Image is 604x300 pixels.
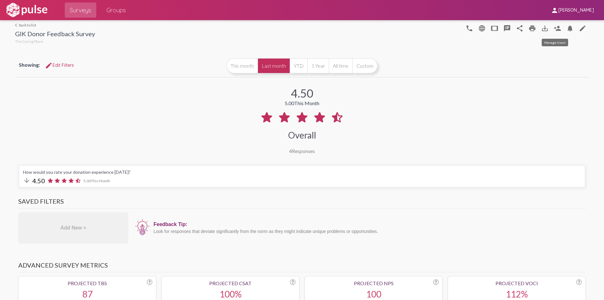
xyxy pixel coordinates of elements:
div: Look for responses that deviate significantly from the norm as they might indicate unique problem... [154,229,583,234]
div: Projected TBS [22,280,152,286]
div: 87 [22,289,152,299]
span: Surveys [70,4,91,16]
div: Feedback Tip: [154,222,583,227]
div: 5.00 [285,100,319,106]
a: edit [576,22,589,34]
div: 4.50 [291,86,313,100]
div: Overall [288,130,316,140]
span: This Month [294,100,319,106]
span: Edit Filters [45,62,74,68]
button: [PERSON_NAME] [546,4,599,16]
button: Bell [564,22,576,34]
mat-icon: edit [579,25,586,32]
button: Last month [258,58,290,73]
span: 4.50 [32,177,45,184]
mat-icon: speaker_notes [503,25,511,32]
h3: Advanced Survey Metrics [18,261,586,272]
div: ? [576,279,582,285]
button: Share [513,22,526,34]
div: How would you rate your donation experience [DATE]? [23,169,581,175]
button: language [463,22,476,34]
div: Projected CSAT [165,280,295,286]
button: Custom [352,58,377,73]
div: ? [147,279,152,285]
mat-icon: arrow_back_ios [15,23,19,27]
mat-icon: language [466,25,473,32]
a: Groups [101,3,131,18]
h3: Saved Filters [18,197,586,208]
div: Responses [289,148,315,154]
a: back to list [15,23,95,27]
button: language [476,22,488,34]
mat-icon: arrow_downward [23,177,31,184]
img: icon12.png [135,218,150,236]
mat-icon: print [528,25,536,32]
mat-icon: Bell [566,25,574,32]
mat-icon: tablet [491,25,498,32]
span: Groups [106,4,126,16]
button: All time [329,58,352,73]
div: 100 [309,289,439,299]
button: tablet [488,22,501,34]
mat-icon: Edit Filters [45,62,53,69]
button: 1 Year [307,58,329,73]
div: Add New + [18,212,128,244]
button: Person [551,22,564,34]
span: Showing: [19,62,40,68]
button: This month [226,58,258,73]
span: The Caring Place [15,39,43,44]
button: Download [539,22,551,34]
mat-icon: Share [516,25,523,32]
mat-icon: Person [554,25,561,32]
mat-icon: person [551,7,558,14]
div: Projected NPS [309,280,439,286]
span: 4 [289,148,292,154]
button: Edit FiltersEdit Filters [40,59,79,71]
mat-icon: Download [541,25,549,32]
span: This Month [91,178,110,183]
button: speaker_notes [501,22,513,34]
img: white-logo.svg [5,2,48,18]
div: ? [433,279,439,285]
div: GIK Donor Feedback Survey [15,30,95,39]
a: print [526,22,539,34]
div: Projected VoCI [452,280,582,286]
span: 5.00 [83,178,110,183]
button: YTD [290,58,307,73]
a: Surveys [65,3,96,18]
div: ? [290,279,295,285]
span: [PERSON_NAME] [558,8,594,13]
div: 112% [452,289,582,299]
mat-icon: language [478,25,486,32]
div: 100% [165,289,295,299]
